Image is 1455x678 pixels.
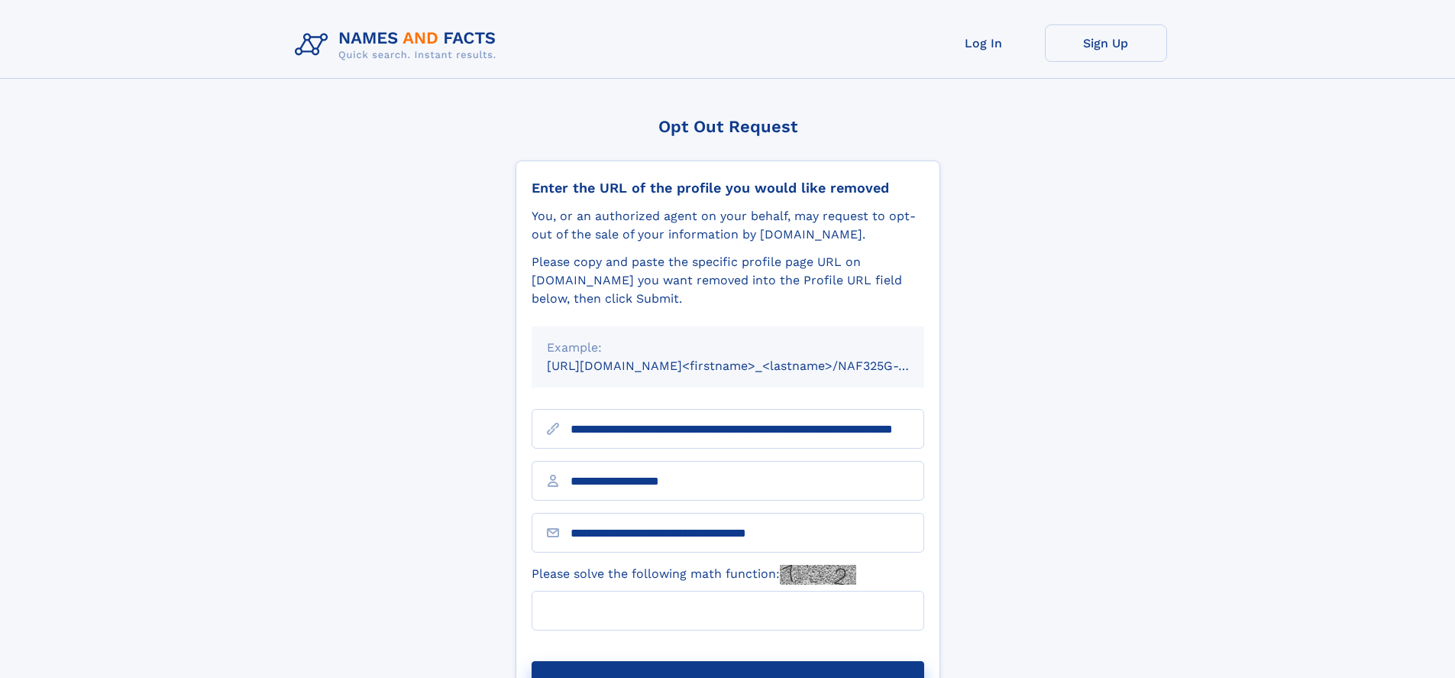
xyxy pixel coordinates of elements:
img: Logo Names and Facts [289,24,509,66]
label: Please solve the following math function: [532,565,856,585]
div: Please copy and paste the specific profile page URL on [DOMAIN_NAME] you want removed into the Pr... [532,253,924,308]
a: Log In [923,24,1045,62]
a: Sign Up [1045,24,1167,62]
small: [URL][DOMAIN_NAME]<firstname>_<lastname>/NAF325G-xxxxxxxx [547,358,953,373]
div: Opt Out Request [516,117,940,136]
div: Example: [547,339,909,357]
div: You, or an authorized agent on your behalf, may request to opt-out of the sale of your informatio... [532,207,924,244]
div: Enter the URL of the profile you would like removed [532,180,924,196]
